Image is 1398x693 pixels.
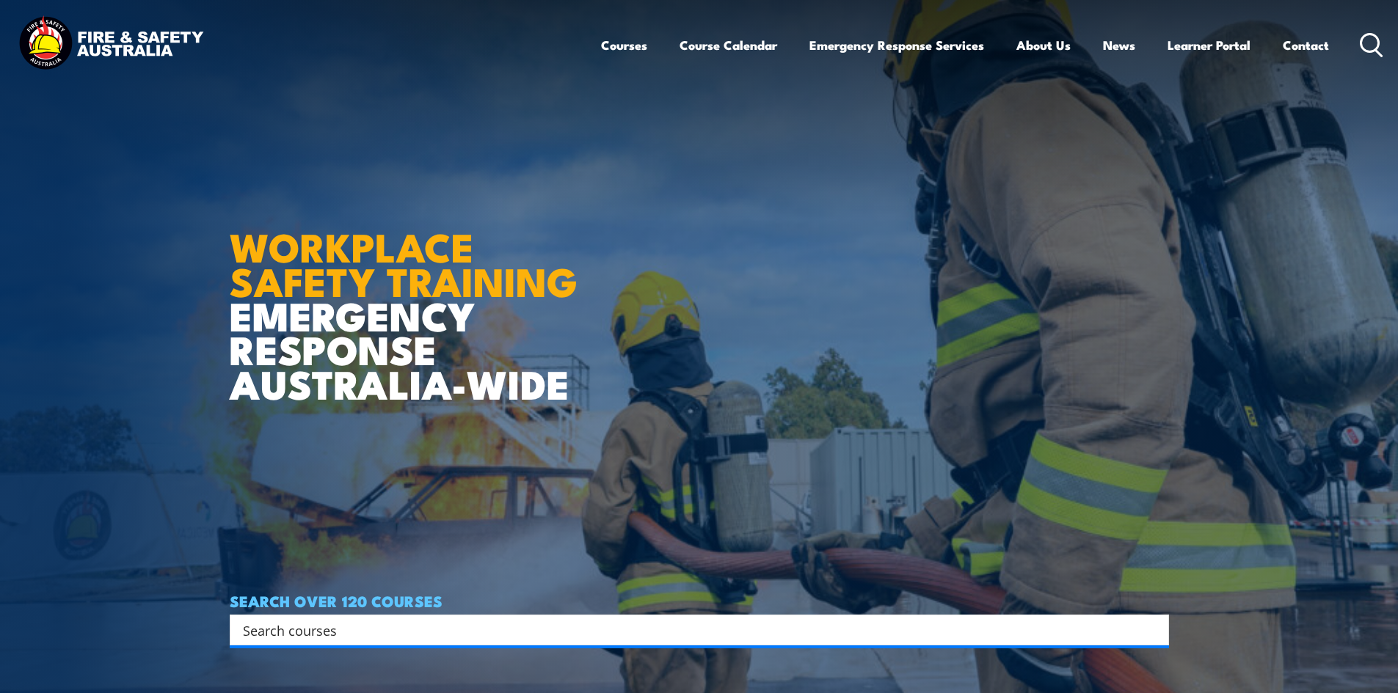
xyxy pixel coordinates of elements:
[246,620,1140,640] form: Search form
[809,26,984,65] a: Emergency Response Services
[1168,26,1250,65] a: Learner Portal
[1283,26,1329,65] a: Contact
[1016,26,1071,65] a: About Us
[1143,620,1164,640] button: Search magnifier button
[601,26,647,65] a: Courses
[243,619,1137,641] input: Search input
[1103,26,1135,65] a: News
[230,215,578,310] strong: WORKPLACE SAFETY TRAINING
[230,192,589,400] h1: EMERGENCY RESPONSE AUSTRALIA-WIDE
[680,26,777,65] a: Course Calendar
[230,593,1169,609] h4: SEARCH OVER 120 COURSES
